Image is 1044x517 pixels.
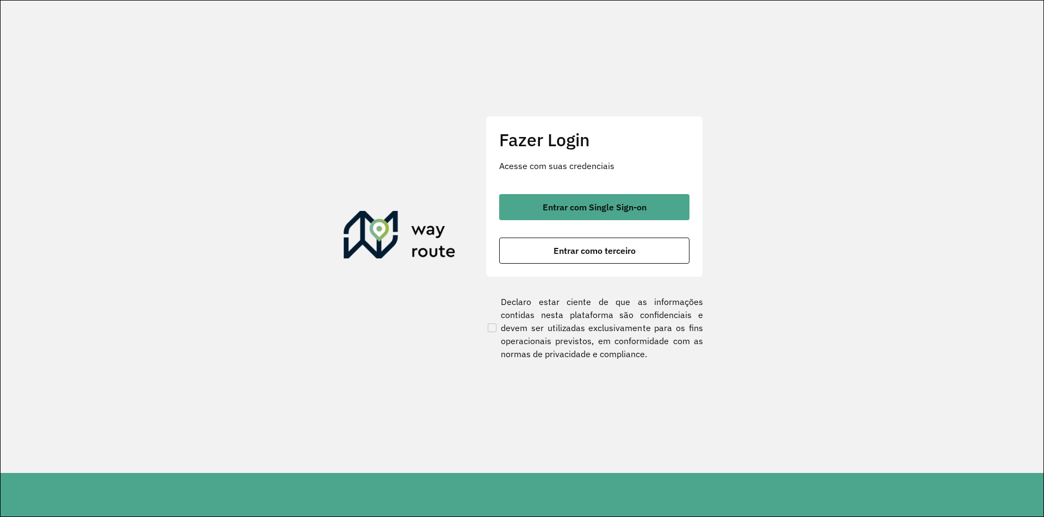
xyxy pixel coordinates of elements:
[499,159,689,172] p: Acesse com suas credenciais
[543,203,647,211] span: Entrar com Single Sign-on
[344,211,456,263] img: Roteirizador AmbevTech
[554,246,636,255] span: Entrar como terceiro
[499,238,689,264] button: button
[499,129,689,150] h2: Fazer Login
[486,295,703,360] label: Declaro estar ciente de que as informações contidas nesta plataforma são confidenciais e devem se...
[499,194,689,220] button: button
